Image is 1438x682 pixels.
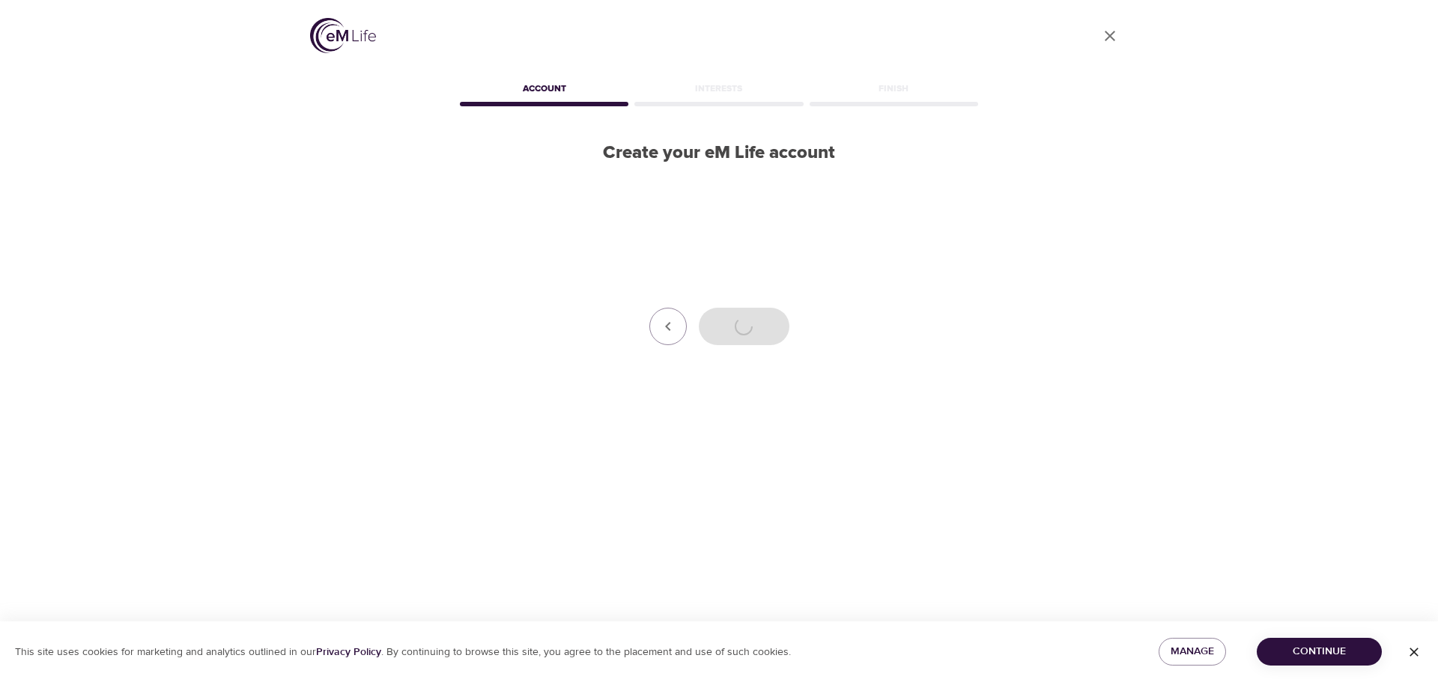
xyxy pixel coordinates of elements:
[1257,638,1382,666] button: Continue
[1269,642,1370,661] span: Continue
[310,18,376,53] img: logo
[1159,638,1226,666] button: Manage
[316,645,381,659] a: Privacy Policy
[1092,18,1128,54] a: close
[457,142,981,164] h2: Create your eM Life account
[1171,642,1214,661] span: Manage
